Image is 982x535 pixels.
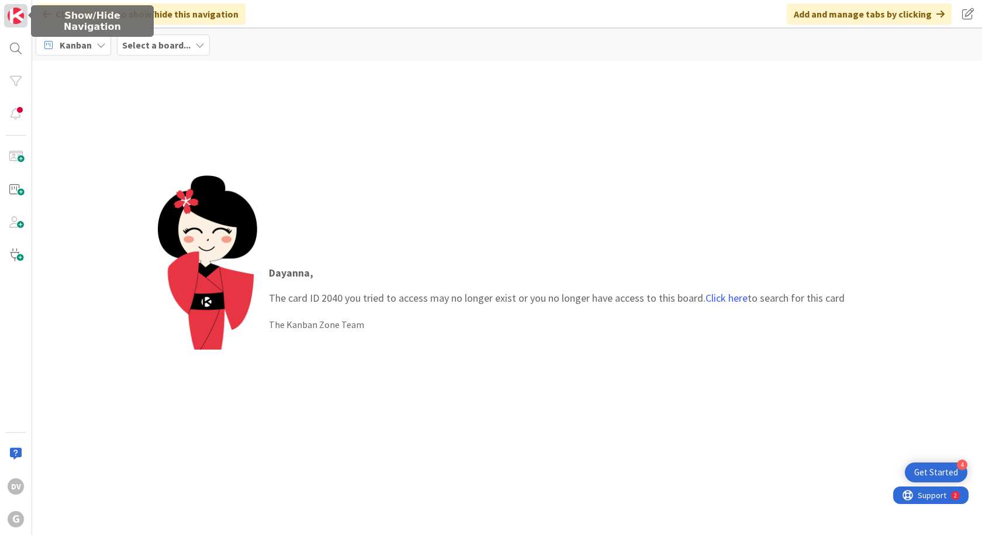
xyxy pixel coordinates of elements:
[269,266,313,279] strong: Dayanna ,
[60,38,92,52] span: Kanban
[36,4,245,25] div: Click our logo to show/hide this navigation
[8,8,24,24] img: Visit kanbanzone.com
[25,2,53,16] span: Support
[122,39,191,51] b: Select a board...
[957,460,967,470] div: 4
[8,478,24,495] div: DV
[787,4,952,25] div: Add and manage tabs by clicking
[36,10,149,32] h5: Show/Hide Navigation
[706,291,748,305] a: Click here
[914,467,958,478] div: Get Started
[269,317,845,332] div: The Kanban Zone Team
[905,462,967,482] div: Open Get Started checklist, remaining modules: 4
[269,265,845,306] p: The card ID 2040 you tried to access may no longer exist or you no longer have access to this boa...
[8,511,24,527] div: G
[61,5,64,14] div: 2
